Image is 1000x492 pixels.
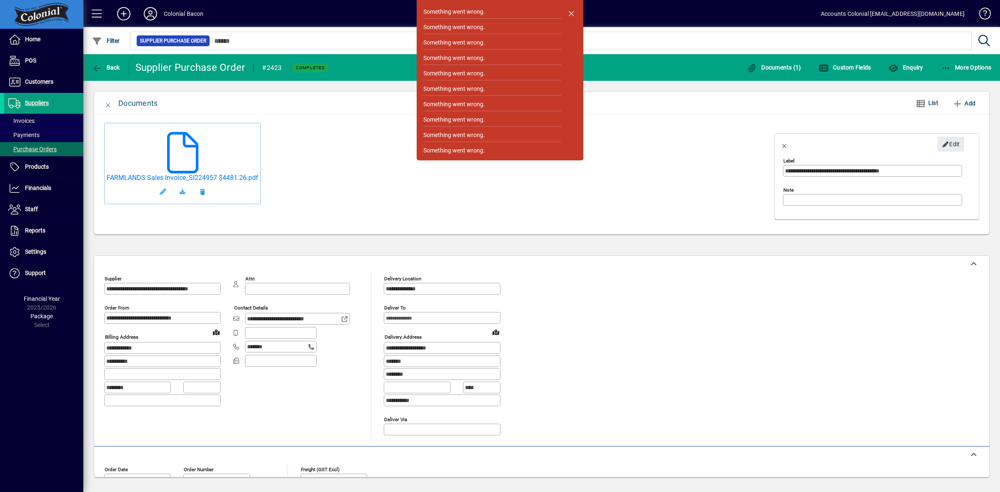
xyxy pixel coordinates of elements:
a: Home [4,29,83,50]
button: Remove [192,182,212,202]
div: Supplier Purchase Order [135,61,245,74]
span: Support [25,270,46,276]
span: Enquiry [888,64,923,71]
span: Supplier Purchase Order [140,37,206,45]
mat-label: Order date [105,466,128,472]
span: Completed [296,65,325,70]
button: List [909,96,945,111]
button: Add [110,6,137,21]
a: Knowledge Base [973,2,990,29]
div: Colonial Bacon [164,7,203,20]
mat-label: Note [783,187,794,193]
div: #2423 [262,61,282,75]
a: Support [4,263,83,284]
span: More Options [941,64,992,71]
a: Financials [4,178,83,199]
mat-label: Deliver via [384,416,407,422]
button: More Options [939,60,994,75]
a: Staff [4,199,83,220]
a: View on map [489,325,502,339]
mat-label: Freight (GST excl) [301,466,340,472]
button: Close [775,134,795,154]
span: Payments [8,132,40,138]
mat-label: Order number [184,466,214,472]
div: Something went wrong. [423,146,485,155]
span: Custom Fields [819,64,871,71]
button: Documents (1) [745,60,803,75]
span: Suppliers [25,100,49,106]
div: Something went wrong. [423,131,485,140]
a: POS [4,50,83,71]
div: Something went wrong. [423,115,485,124]
span: Documents (1) [747,64,801,71]
a: Purchase Orders [4,142,83,156]
a: View on map [210,325,223,339]
button: Profile [137,6,164,21]
a: Products [4,157,83,177]
button: Close [98,93,118,113]
span: Home [25,36,40,42]
mat-label: Supplier [105,276,122,282]
a: FARMLANDS Sales Invoice_SI224957 $4481.26.pdf [107,174,258,182]
button: Edit [152,182,172,202]
span: Reports [25,227,45,234]
mat-label: Order from [105,305,129,311]
div: Something went wrong. [423,69,485,78]
span: Customers [25,78,53,85]
app-page-header-button: Back [83,60,129,75]
span: Settings [25,248,46,255]
a: Payments [4,128,83,142]
span: Financials [25,185,51,191]
span: POS [25,57,36,64]
mat-label: Attn [245,276,255,282]
a: Customers [4,72,83,92]
span: Package [30,313,53,320]
a: Reports [4,220,83,241]
mat-label: Deliver To [384,305,406,311]
mat-label: Label [783,158,795,164]
div: Something went wrong. [423,54,485,62]
span: Staff [25,206,38,212]
span: Filter [92,37,120,44]
button: Back [90,60,122,75]
button: Edit [937,137,964,152]
button: Custom Fields [817,60,873,75]
div: Documents [118,97,157,110]
a: Settings [4,242,83,262]
span: Edit [942,137,960,151]
span: Invoices [8,117,35,124]
span: Products [25,163,49,170]
a: Download [172,182,192,202]
a: Invoices [4,114,83,128]
button: Add [949,96,979,111]
button: Filter [90,33,122,48]
span: List [928,100,938,106]
div: Accounts Colonial [EMAIL_ADDRESS][DOMAIN_NAME] [821,7,965,20]
span: Financial Year [24,295,60,302]
span: Purchase Orders [8,146,57,152]
button: Enquiry [886,60,925,75]
div: Something went wrong. [423,100,485,109]
mat-label: Delivery Location [384,276,421,282]
span: Back [92,64,120,71]
div: Something went wrong. [423,85,485,93]
span: Add [952,97,975,110]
